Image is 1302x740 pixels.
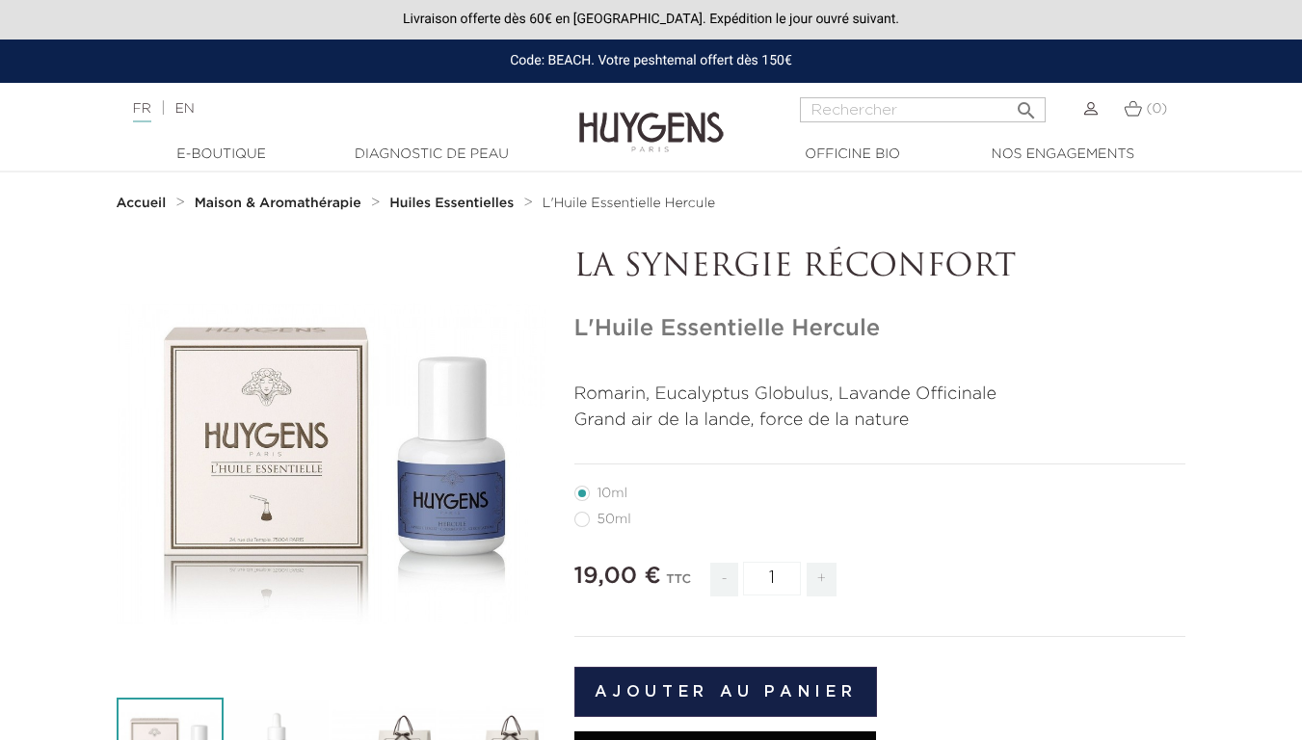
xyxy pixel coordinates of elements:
[574,250,1186,286] p: LA SYNERGIE RÉCONFORT
[666,559,691,611] div: TTC
[757,145,949,165] a: Officine Bio
[543,196,715,211] a: L'Huile Essentielle Hercule
[133,102,151,122] a: FR
[800,97,1046,122] input: Rechercher
[1009,92,1044,118] button: 
[710,563,737,596] span: -
[574,667,878,717] button: Ajouter au panier
[1015,93,1038,117] i: 
[174,102,194,116] a: EN
[123,97,528,120] div: |
[125,145,318,165] a: E-Boutique
[807,563,837,596] span: +
[335,145,528,165] a: Diagnostic de peau
[574,408,1186,434] p: Grand air de la lande, force de la nature
[967,145,1159,165] a: Nos engagements
[195,197,361,210] strong: Maison & Aromathérapie
[195,196,366,211] a: Maison & Aromathérapie
[579,81,724,155] img: Huygens
[574,512,654,527] label: 50ml
[574,565,661,588] span: 19,00 €
[574,486,651,501] label: 10ml
[574,382,1186,408] p: Romarin, Eucalyptus Globulus, Lavande Officinale
[574,315,1186,343] h1: L'Huile Essentielle Hercule
[389,196,518,211] a: Huiles Essentielles
[117,197,167,210] strong: Accueil
[389,197,514,210] strong: Huiles Essentielles
[743,562,801,595] input: Quantité
[117,196,171,211] a: Accueil
[543,197,715,210] span: L'Huile Essentielle Hercule
[1146,102,1167,116] span: (0)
